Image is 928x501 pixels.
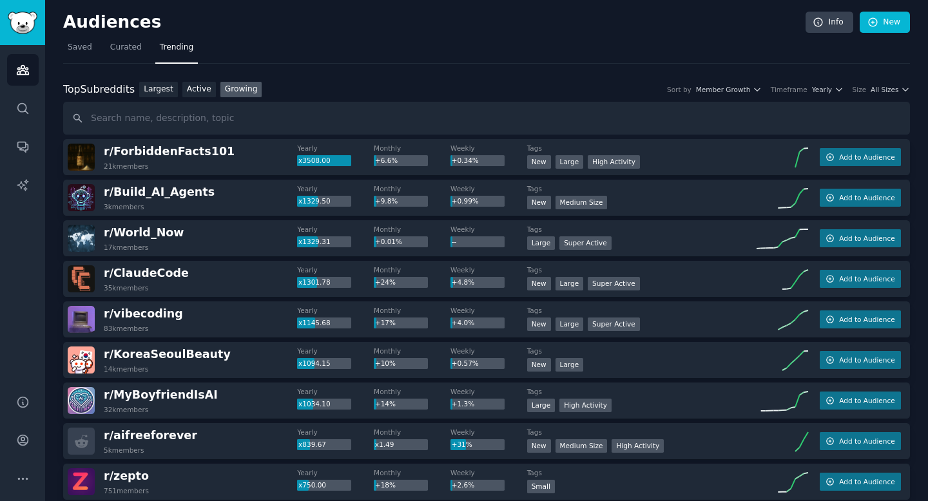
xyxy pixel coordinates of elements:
div: Super Active [588,317,640,331]
div: Top Subreddits [63,82,135,98]
div: Timeframe [771,85,807,94]
span: +10% [375,359,396,367]
dt: Monthly [374,387,450,396]
span: x1034.10 [298,400,331,408]
a: New [860,12,910,33]
span: Yearly [812,85,832,94]
span: +17% [375,319,396,326]
span: r/ vibecoding [104,307,183,320]
div: Large [556,358,584,372]
span: +24% [375,278,396,286]
div: High Activity [612,439,664,453]
span: r/ zepto [104,469,149,482]
span: +2.6% [452,481,474,489]
div: Super Active [559,236,612,250]
span: Add to Audience [839,193,894,202]
span: +0.57% [452,359,479,367]
span: +9.8% [375,197,398,205]
div: 32k members [104,405,148,414]
img: ClaudeCode [68,265,95,292]
dt: Monthly [374,346,450,355]
dt: Tags [527,346,757,355]
div: New [527,155,551,169]
span: Add to Audience [839,315,894,324]
button: Add to Audience [820,148,901,166]
dt: Weekly [450,306,527,315]
span: Curated [110,42,142,53]
div: Large [556,155,584,169]
span: x1329.50 [298,197,331,205]
div: 21k members [104,162,148,171]
dt: Weekly [450,265,527,274]
span: r/ aifreeforever [104,429,197,442]
dt: Monthly [374,428,450,437]
dt: Yearly [297,428,374,437]
div: Medium Size [556,439,608,453]
a: Curated [106,37,146,64]
dt: Tags [527,468,757,477]
div: 14k members [104,364,148,373]
div: Super Active [588,277,640,290]
img: World_Now [68,225,95,252]
span: x1.49 [375,440,394,448]
img: Build_AI_Agents [68,184,95,211]
div: 35k members [104,283,148,292]
div: New [527,358,551,372]
div: New [527,317,551,331]
span: +0.34% [452,156,479,164]
span: +4.0% [452,319,474,326]
button: Yearly [812,85,844,94]
dt: Weekly [450,387,527,396]
img: vibecoding [68,306,95,333]
button: Add to Audience [820,473,901,491]
span: Add to Audience [839,355,894,364]
span: r/ MyBoyfriendIsAI [104,388,218,401]
img: MyBoyfriendIsAI [68,387,95,414]
div: 3k members [104,202,144,211]
div: Medium Size [556,196,608,209]
button: Add to Audience [820,351,901,369]
span: +0.99% [452,197,479,205]
dt: Yearly [297,346,374,355]
span: Member Growth [696,85,751,94]
img: zepto [68,468,95,495]
span: x750.00 [298,481,326,489]
dt: Tags [527,387,757,396]
dt: Monthly [374,306,450,315]
span: Trending [160,42,193,53]
a: Active [182,82,216,98]
span: Add to Audience [839,396,894,405]
span: Add to Audience [839,437,894,446]
a: Growing [220,82,262,98]
dt: Tags [527,184,757,193]
div: New [527,277,551,290]
dt: Yearly [297,468,374,477]
div: 751 members [104,486,149,495]
a: Largest [139,82,178,98]
span: Add to Audience [839,274,894,283]
span: +0.01% [375,238,402,245]
dt: Weekly [450,428,527,437]
dt: Yearly [297,184,374,193]
span: x1329.31 [298,238,331,245]
span: x1301.78 [298,278,331,286]
dt: Yearly [297,225,374,234]
button: Add to Audience [820,392,901,410]
div: 5k members [104,446,144,455]
img: ForbiddenFacts101 [68,144,95,171]
dt: Monthly [374,144,450,153]
dt: Weekly [450,346,527,355]
dt: Tags [527,225,757,234]
span: +4.8% [452,278,474,286]
span: r/ KoreaSeoulBeauty [104,348,231,361]
button: Add to Audience [820,310,901,328]
span: -- [452,238,457,245]
div: Large [527,399,556,412]
a: Saved [63,37,97,64]
dt: Yearly [297,387,374,396]
dt: Tags [527,428,757,437]
img: GummySearch logo [8,12,37,34]
span: x1145.68 [298,319,331,326]
span: r/ Build_AI_Agents [104,185,215,198]
dt: Weekly [450,225,527,234]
